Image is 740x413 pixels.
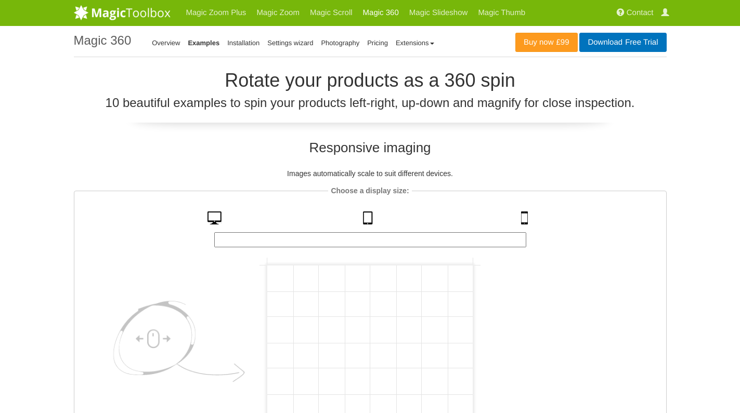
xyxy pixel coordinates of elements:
h1: Magic 360 [74,34,132,47]
a: Buy now£99 [515,33,578,52]
p: Images automatically scale to suit different devices. [74,168,667,180]
a: DownloadFree Trial [579,33,666,52]
a: Desktop [203,211,228,230]
a: Installation [227,39,259,47]
a: Overview [152,39,180,47]
a: Photography [321,39,359,47]
legend: Choose a display size: [328,185,411,197]
span: £99 [554,38,569,47]
a: Extensions [396,39,434,47]
a: Pricing [367,39,388,47]
h2: Responsive imaging [74,138,667,157]
span: Contact [627,8,654,17]
a: Examples [188,39,219,47]
img: MagicToolbox.com - Image tools for your website [74,5,171,20]
h2: Rotate your products as a 360 spin [74,70,667,91]
a: Mobile [517,211,535,230]
a: Settings wizard [267,39,313,47]
h3: 10 beautiful examples to spin your products left-right, up-down and magnify for close inspection. [74,96,667,110]
a: Tablet [359,211,380,230]
span: Free Trial [622,38,658,47]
